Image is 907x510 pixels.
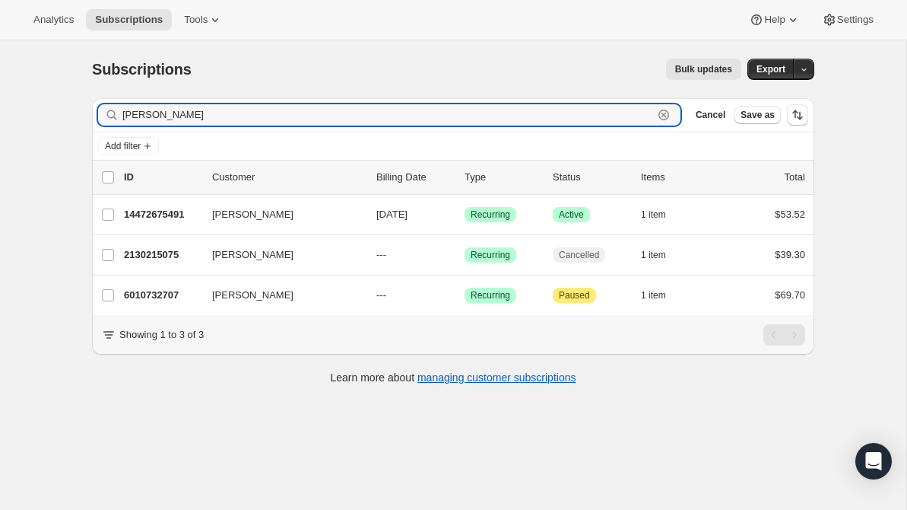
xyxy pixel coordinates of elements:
span: Subscriptions [95,14,163,26]
span: Active [559,209,584,221]
div: IDCustomerBilling DateTypeStatusItemsTotal [124,170,805,185]
button: Export [747,59,794,80]
p: Customer [212,170,364,185]
div: Items [641,170,717,185]
span: 1 item [641,289,666,301]
p: Total [785,170,805,185]
button: Bulk updates [666,59,741,80]
p: 6010732707 [124,288,200,303]
span: Bulk updates [675,63,732,75]
input: Filter subscribers [122,104,653,126]
button: [PERSON_NAME] [203,202,355,227]
div: Type [465,170,541,185]
span: [PERSON_NAME] [212,288,293,303]
button: Sort the results [787,104,808,126]
span: Recurring [471,249,510,261]
p: 2130215075 [124,247,200,263]
span: Subscriptions [92,61,192,78]
span: Export [756,63,785,75]
button: 1 item [641,285,683,306]
span: $53.52 [775,209,805,220]
button: Cancel [690,106,731,124]
button: Settings [813,9,883,30]
div: 6010732707[PERSON_NAME]---SuccessRecurringAttentionPaused1 item$69.70 [124,285,805,306]
button: Subscriptions [86,9,172,30]
span: Paused [559,289,590,301]
span: Add filter [105,140,141,152]
span: Help [764,14,785,26]
span: Recurring [471,289,510,301]
div: 14472675491[PERSON_NAME][DATE]SuccessRecurringSuccessActive1 item$53.52 [124,204,805,225]
button: Clear [656,107,671,123]
span: [PERSON_NAME] [212,247,293,263]
a: managing customer subscriptions [417,371,576,384]
button: Analytics [24,9,83,30]
button: 1 item [641,244,683,266]
button: 1 item [641,204,683,225]
span: $39.30 [775,249,805,260]
span: 1 item [641,209,666,221]
p: Showing 1 to 3 of 3 [119,327,204,343]
p: Billing Date [376,170,452,185]
span: Save as [741,109,775,121]
span: Cancel [696,109,725,121]
p: 14472675491 [124,207,200,222]
span: Cancelled [559,249,599,261]
button: Help [740,9,809,30]
button: Add filter [98,137,159,155]
span: Settings [837,14,874,26]
button: [PERSON_NAME] [203,283,355,308]
span: [PERSON_NAME] [212,207,293,222]
span: $69.70 [775,289,805,301]
p: Learn more about [331,370,576,385]
button: [PERSON_NAME] [203,243,355,267]
p: Status [553,170,629,185]
span: Tools [184,14,208,26]
span: [DATE] [376,209,408,220]
nav: Pagination [763,324,805,346]
span: Recurring [471,209,510,221]
span: 1 item [641,249,666,261]
span: Analytics [33,14,74,26]
p: ID [124,170,200,185]
button: Tools [175,9,232,30]
button: Save as [734,106,781,124]
span: --- [376,289,386,301]
span: --- [376,249,386,260]
div: Open Intercom Messenger [855,443,892,480]
div: 2130215075[PERSON_NAME]---SuccessRecurringCancelled1 item$39.30 [124,244,805,266]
